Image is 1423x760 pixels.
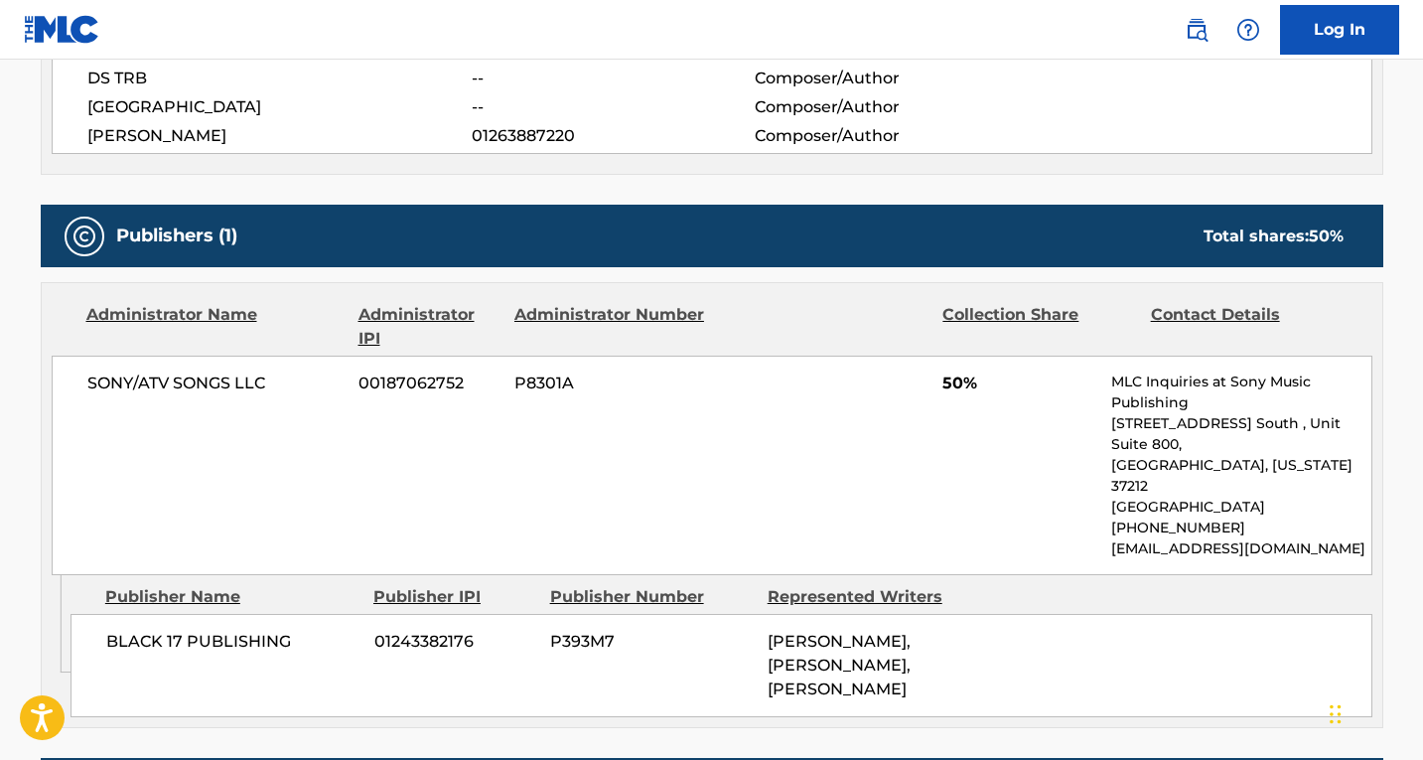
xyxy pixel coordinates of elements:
[116,225,237,247] h5: Publishers (1)
[755,67,1012,90] span: Composer/Author
[373,585,535,609] div: Publisher IPI
[72,225,96,248] img: Publishers
[87,372,345,395] span: SONY/ATV SONGS LLC
[1185,18,1209,42] img: search
[1228,10,1268,50] div: Help
[1151,303,1344,351] div: Contact Details
[86,303,344,351] div: Administrator Name
[1280,5,1399,55] a: Log In
[514,372,707,395] span: P8301A
[87,124,473,148] span: [PERSON_NAME]
[472,95,754,119] span: --
[1324,665,1423,760] iframe: Chat Widget
[472,124,754,148] span: 01263887220
[24,15,100,44] img: MLC Logo
[1111,518,1370,538] p: [PHONE_NUMBER]
[106,630,359,654] span: BLACK 17 PUBLISHING
[942,372,1096,395] span: 50%
[374,630,535,654] span: 01243382176
[358,372,499,395] span: 00187062752
[1177,10,1216,50] a: Public Search
[550,585,753,609] div: Publisher Number
[1111,372,1370,413] p: MLC Inquiries at Sony Music Publishing
[1204,225,1344,248] div: Total shares:
[472,67,754,90] span: --
[755,95,1012,119] span: Composer/Author
[755,124,1012,148] span: Composer/Author
[1309,227,1344,245] span: 50 %
[1111,497,1370,518] p: [GEOGRAPHIC_DATA]
[768,585,970,609] div: Represented Writers
[514,303,707,351] div: Administrator Number
[1111,538,1370,559] p: [EMAIL_ADDRESS][DOMAIN_NAME]
[87,95,473,119] span: [GEOGRAPHIC_DATA]
[1111,413,1370,455] p: [STREET_ADDRESS] South , Unit Suite 800,
[768,632,911,698] span: [PERSON_NAME], [PERSON_NAME], [PERSON_NAME]
[87,67,473,90] span: DS TRB
[550,630,753,654] span: P393M7
[1111,455,1370,497] p: [GEOGRAPHIC_DATA], [US_STATE] 37212
[1236,18,1260,42] img: help
[105,585,358,609] div: Publisher Name
[942,303,1135,351] div: Collection Share
[1330,684,1342,744] div: Drag
[358,303,499,351] div: Administrator IPI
